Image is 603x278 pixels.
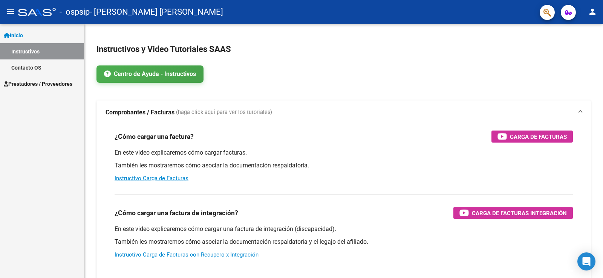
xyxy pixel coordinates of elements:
[115,238,573,246] p: También les mostraremos cómo asociar la documentación respaldatoria y el legajo del afiliado.
[4,31,23,39] span: Inicio
[115,161,573,170] p: También les mostraremos cómo asociar la documentación respaldatoria.
[472,208,567,218] span: Carga de Facturas Integración
[510,132,567,141] span: Carga de Facturas
[90,4,223,20] span: - [PERSON_NAME] [PERSON_NAME]
[115,251,259,258] a: Instructivo Carga de Facturas con Recupero x Integración
[577,252,595,270] div: Open Intercom Messenger
[453,207,573,219] button: Carga de Facturas Integración
[96,42,591,56] h2: Instructivos y Video Tutoriales SAAS
[176,108,272,117] span: (haga click aquí para ver los tutoriales)
[115,175,188,182] a: Instructivo Carga de Facturas
[4,80,72,88] span: Prestadores / Proveedores
[588,7,597,16] mat-icon: person
[96,65,204,83] a: Centro de Ayuda - Instructivos
[96,100,591,125] mat-expansion-panel-header: Comprobantes / Facturas (haga click aquí para ver los tutoriales)
[115,131,194,142] h3: ¿Cómo cargar una factura?
[115,149,573,157] p: En este video explicaremos cómo cargar facturas.
[115,225,573,233] p: En este video explicaremos cómo cargar una factura de integración (discapacidad).
[60,4,90,20] span: - ospsip
[6,7,15,16] mat-icon: menu
[115,208,238,218] h3: ¿Cómo cargar una factura de integración?
[491,131,573,143] button: Carga de Facturas
[106,108,174,117] strong: Comprobantes / Facturas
